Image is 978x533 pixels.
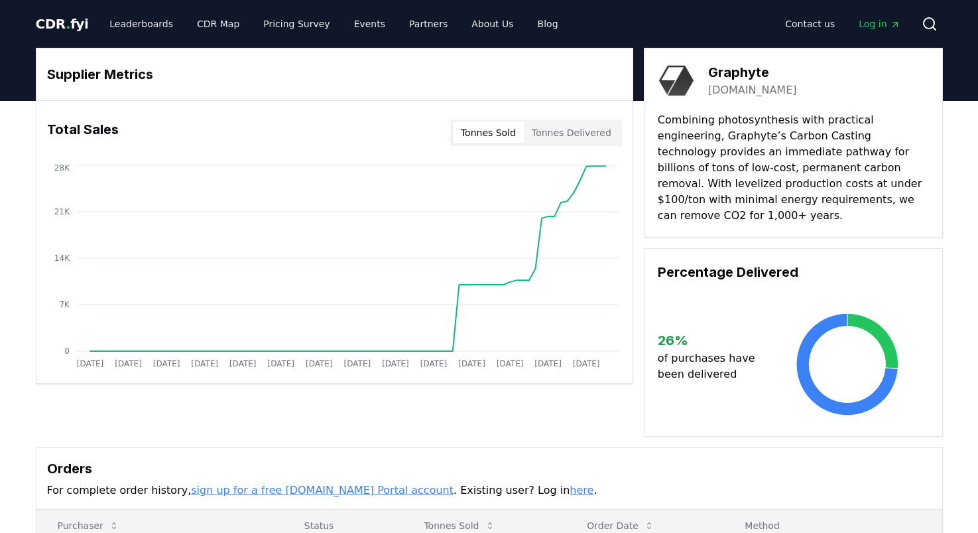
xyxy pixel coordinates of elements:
a: Partners [398,12,458,36]
tspan: [DATE] [496,359,523,368]
tspan: [DATE] [115,359,142,368]
tspan: [DATE] [153,359,180,368]
h3: Graphyte [708,62,797,82]
nav: Main [774,12,910,36]
tspan: [DATE] [458,359,485,368]
a: Leaderboards [99,12,184,36]
a: Blog [527,12,569,36]
tspan: [DATE] [572,359,599,368]
p: Method [734,519,931,532]
tspan: [DATE] [191,359,218,368]
span: Log in [859,17,900,31]
img: Graphyte-logo [658,62,695,99]
a: sign up for a free [DOMAIN_NAME] Portal account [191,484,454,496]
a: here [570,484,593,496]
tspan: [DATE] [343,359,371,368]
tspan: [DATE] [306,359,333,368]
h3: Percentage Delivered [658,262,929,282]
tspan: [DATE] [229,359,256,368]
tspan: [DATE] [420,359,447,368]
a: Pricing Survey [253,12,340,36]
button: Tonnes Delivered [524,122,619,143]
span: CDR fyi [36,16,89,32]
p: For complete order history, . Existing user? Log in . [47,483,932,498]
button: Tonnes Sold [453,122,524,143]
p: of purchases have been delivered [658,350,766,382]
a: CDR.fyi [36,15,89,33]
a: [DOMAIN_NAME] [708,82,797,98]
tspan: [DATE] [382,359,409,368]
tspan: 0 [64,346,70,356]
a: About Us [461,12,524,36]
p: Status [294,519,393,532]
a: Contact us [774,12,845,36]
tspan: 28K [54,163,70,173]
tspan: 21K [54,207,70,216]
a: Events [343,12,396,36]
h3: Total Sales [47,119,119,146]
h3: Orders [47,459,932,479]
tspan: [DATE] [76,359,103,368]
tspan: 14K [54,254,70,263]
tspan: 7K [59,300,70,309]
nav: Main [99,12,568,36]
p: Combining photosynthesis with practical engineering, Graphyte’s Carbon Casting technology provide... [658,112,929,224]
h3: Supplier Metrics [47,64,622,84]
tspan: [DATE] [267,359,294,368]
tspan: [DATE] [534,359,562,368]
h3: 26 % [658,331,766,350]
a: Log in [848,12,910,36]
a: CDR Map [186,12,250,36]
span: . [66,16,70,32]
